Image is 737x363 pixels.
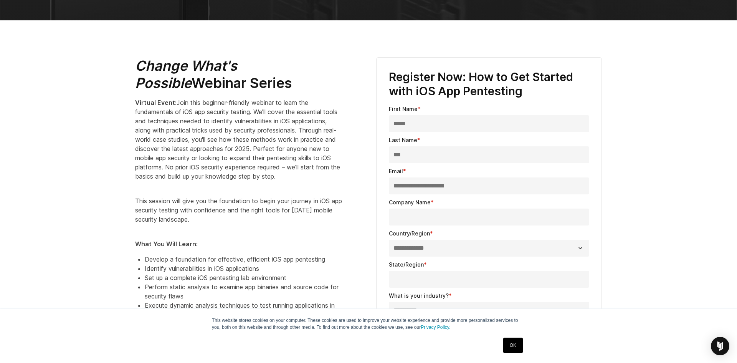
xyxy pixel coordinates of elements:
[135,57,237,91] em: Change What's Possible
[711,337,729,355] div: Open Intercom Messenger
[389,261,424,268] span: State/Region
[145,255,342,264] li: Develop a foundation for effective, efficient iOS app pentesting
[145,273,342,282] li: Set up a complete iOS pentesting lab environment
[421,325,450,330] a: Privacy Policy.
[389,168,403,174] span: Email
[135,197,342,223] span: This session will give you the foundation to begin your journey in iOS app security testing with ...
[135,57,342,92] h2: Webinar Series
[145,264,342,273] li: Identify vulnerabilities in iOS applications
[389,199,431,206] span: Company Name
[389,137,417,143] span: Last Name
[503,338,523,353] a: OK
[135,99,177,106] strong: Virtual Event:
[389,292,449,299] span: What is your industry?
[145,282,342,301] li: Perform static analysis to examine app binaries and source code for security flaws
[135,240,198,248] strong: What You Will Learn:
[145,301,342,319] li: Execute dynamic analysis techniques to test running applications in real-time
[389,70,589,99] h3: Register Now: How to Get Started with iOS App Pentesting
[389,106,418,112] span: First Name
[212,317,525,331] p: This website stores cookies on your computer. These cookies are used to improve your website expe...
[389,230,430,237] span: Country/Region
[135,99,340,180] span: Join this beginner-friendly webinar to learn the fundamentals of iOS app security testing. We'll ...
